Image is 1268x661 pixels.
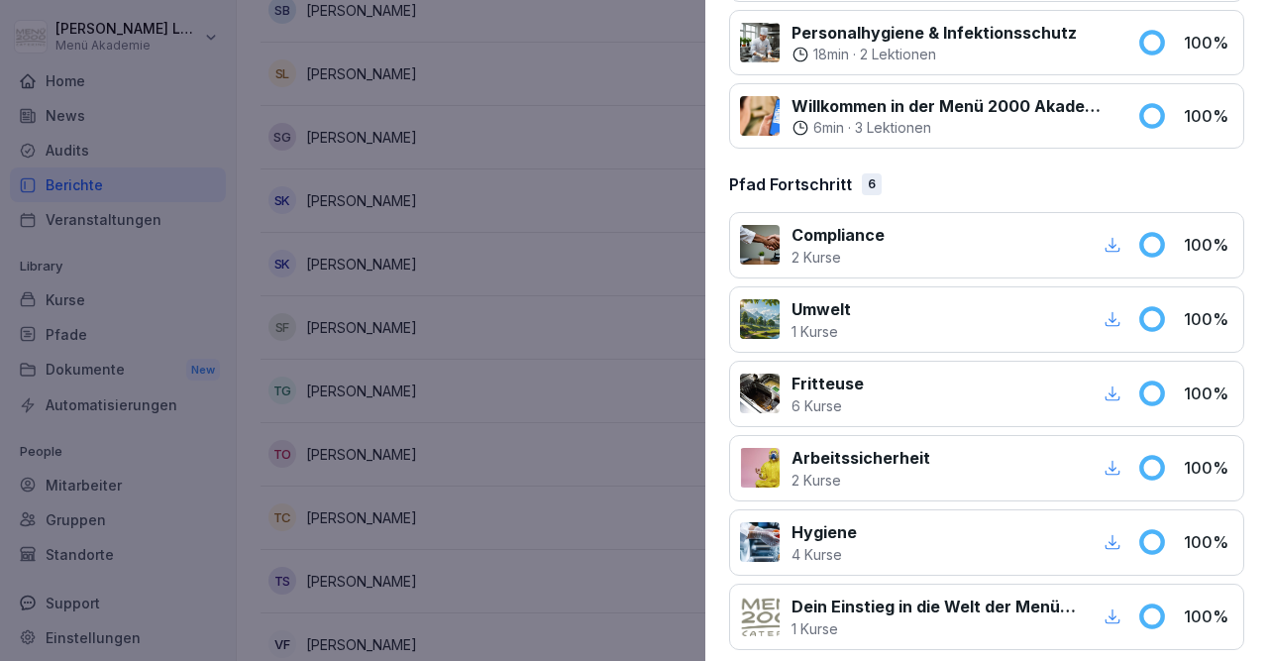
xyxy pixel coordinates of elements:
[792,618,1076,639] p: 1 Kurse
[813,118,844,138] p: 6 min
[792,470,930,491] p: 2 Kurse
[1184,456,1233,480] p: 100 %
[792,395,864,416] p: 6 Kurse
[860,45,936,64] p: 2 Lektionen
[1184,307,1233,331] p: 100 %
[1184,104,1233,128] p: 100 %
[792,247,885,268] p: 2 Kurse
[792,446,930,470] p: Arbeitssicherheit
[792,45,1077,64] div: ·
[792,544,857,565] p: 4 Kurse
[1184,233,1233,257] p: 100 %
[1184,530,1233,554] p: 100 %
[792,321,851,342] p: 1 Kurse
[855,118,931,138] p: 3 Lektionen
[729,172,852,196] p: Pfad Fortschritt
[1184,382,1233,405] p: 100 %
[792,223,885,247] p: Compliance
[792,372,864,395] p: Fritteuse
[792,297,851,321] p: Umwelt
[1184,31,1233,55] p: 100 %
[792,520,857,544] p: Hygiene
[792,595,1076,618] p: Dein Einstieg in die Welt der Menü 2000 Akademie
[1184,605,1233,628] p: 100 %
[813,45,849,64] p: 18 min
[862,173,882,195] div: 6
[792,21,1077,45] p: Personalhygiene & Infektionsschutz
[792,94,1113,118] p: Willkommen in der Menü 2000 Akademie mit Bounti!
[792,118,1113,138] div: ·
